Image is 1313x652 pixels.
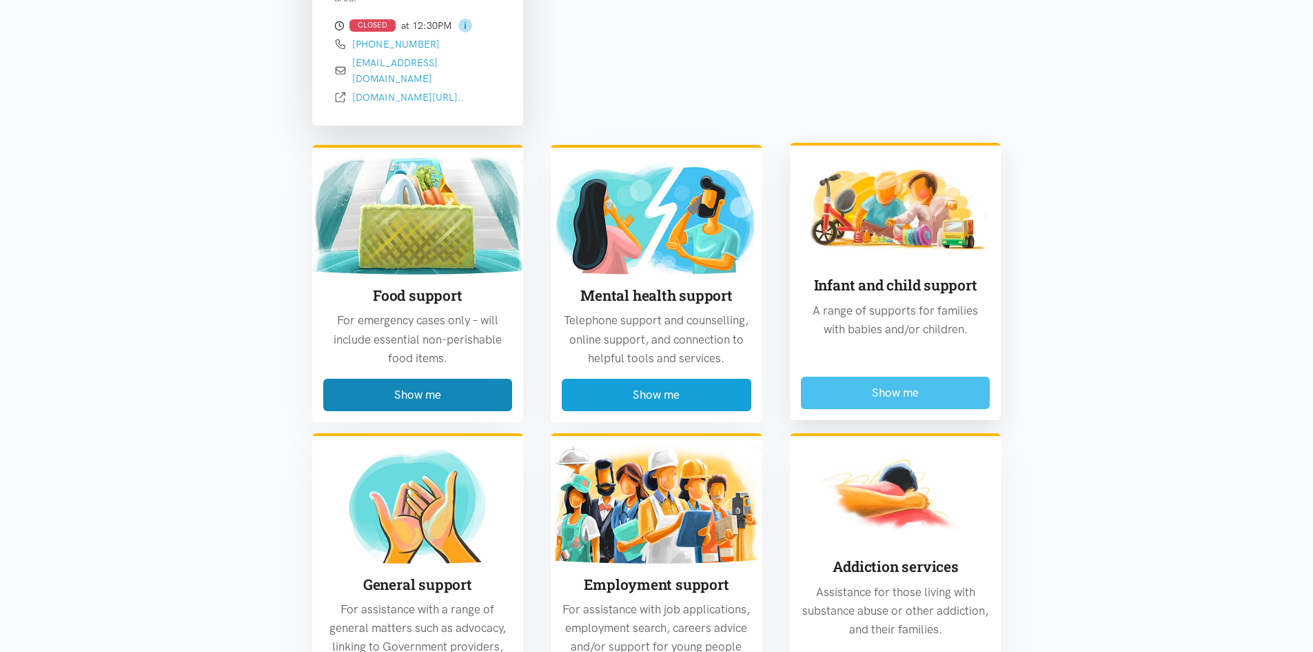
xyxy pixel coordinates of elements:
div: at 12:30PM [334,17,502,34]
h3: Addiction services [801,557,990,577]
p: Telephone support and counselling, online support, and connection to helpful tools and services. [562,311,751,368]
div: CLOSED [349,19,396,32]
button: Show me [562,379,751,411]
a: [PHONE_NUMBER] [352,38,440,50]
button: Show me [801,377,990,409]
h3: Infant and child support [801,275,990,295]
a: [DOMAIN_NAME][URL].. [352,91,463,103]
h3: Food support [323,286,513,306]
h3: General support [323,575,513,595]
p: For emergency cases only – will include essential non-perishable food items. [323,311,513,368]
p: A range of supports for families with babies and/or children. [801,302,990,339]
h3: Employment support [562,575,751,595]
button: Show me [323,379,513,411]
h3: Mental health support [562,286,751,306]
p: Assistance for those living with substance abuse or other addiction, and their families. [801,583,990,640]
a: [EMAIL_ADDRESS][DOMAIN_NAME] [352,57,438,85]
